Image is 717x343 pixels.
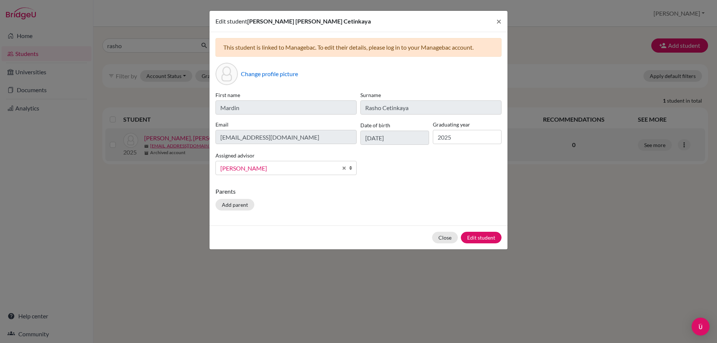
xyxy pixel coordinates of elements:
label: Surname [360,91,502,99]
button: Close [432,232,458,243]
p: Parents [215,187,502,196]
span: × [496,16,502,26]
button: Add parent [215,199,254,211]
label: First name [215,91,357,99]
label: Date of birth [360,121,390,129]
div: Profile picture [215,63,238,85]
label: Email [215,121,357,128]
div: This student is linked to Managebac. To edit their details, please log in to your Managebac account. [215,38,502,57]
button: Edit student [461,232,502,243]
label: Assigned advisor [215,152,255,159]
span: [PERSON_NAME] [220,163,338,173]
input: dd/mm/yyyy [360,131,429,145]
div: Open Intercom Messenger [692,318,710,336]
span: Edit student [215,18,247,25]
span: [PERSON_NAME] [PERSON_NAME] Cetinkaya [247,18,371,25]
label: Graduating year [433,121,502,128]
button: Close [490,11,508,32]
